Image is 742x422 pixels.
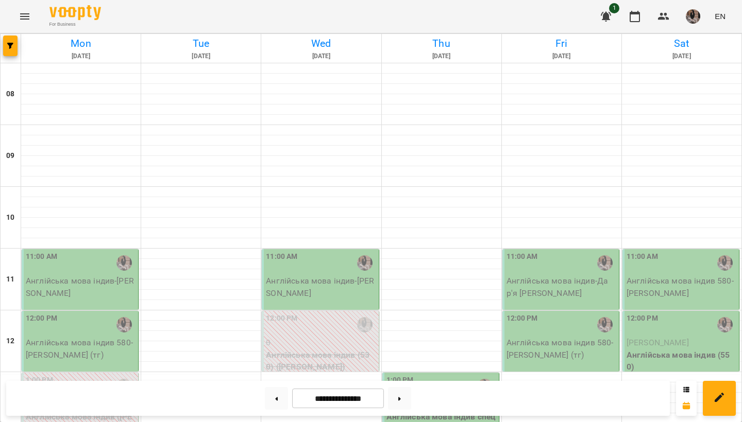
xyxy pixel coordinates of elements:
img: 7eeb5c2dceb0f540ed985a8fa2922f17.jpg [686,9,700,24]
p: Англійська мова індив - Дар'я [PERSON_NAME] [507,275,617,299]
label: 11:00 AM [627,251,658,262]
img: Анастасія Скорина [597,317,613,332]
h6: 08 [6,89,14,100]
img: Voopty Logo [49,5,101,20]
p: Англійська мова індив (530) ([PERSON_NAME]) [266,349,376,373]
span: EN [715,11,726,22]
p: Англійська мова індив - [PERSON_NAME] [266,275,376,299]
h6: [DATE] [263,51,379,61]
label: 11:00 AM [26,251,57,262]
p: Англійська мова індив - [PERSON_NAME] [26,275,136,299]
label: 12:00 PM [627,313,658,324]
img: Анастасія Скорина [717,255,733,271]
h6: Fri [503,36,620,51]
img: Анастасія Скорина [357,317,373,332]
h6: 12 [6,336,14,347]
h6: Tue [143,36,259,51]
span: For Business [49,21,101,28]
span: [PERSON_NAME] [627,338,689,347]
h6: [DATE] [383,51,500,61]
h6: 09 [6,150,14,162]
button: EN [711,7,730,26]
img: Анастасія Скорина [116,317,132,332]
label: 12:00 PM [507,313,538,324]
img: Анастасія Скорина [357,255,373,271]
h6: Sat [623,36,740,51]
label: 12:00 PM [266,313,297,324]
h6: [DATE] [143,51,259,61]
p: 0 [266,337,376,349]
h6: Mon [23,36,139,51]
h6: 10 [6,212,14,223]
h6: [DATE] [23,51,139,61]
p: Англійська мова індив 580 - [PERSON_NAME] (тг) [26,337,136,361]
label: 11:00 AM [266,251,297,262]
span: 1 [609,3,619,13]
h6: [DATE] [623,51,740,61]
p: Англійська мова індив 580 - [PERSON_NAME] [627,275,737,299]
h6: Thu [383,36,500,51]
h6: 11 [6,274,14,285]
h6: [DATE] [503,51,620,61]
label: 11:00 AM [507,251,538,262]
p: Англійська мова індив 580 - [PERSON_NAME] (тг) [507,337,617,361]
p: Англійська мова індив (550) [627,349,737,373]
label: 12:00 PM [26,313,57,324]
img: Анастасія Скорина [116,255,132,271]
h6: Wed [263,36,379,51]
img: Анастасія Скорина [717,317,733,332]
img: Анастасія Скорина [597,255,613,271]
button: Menu [12,4,37,29]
